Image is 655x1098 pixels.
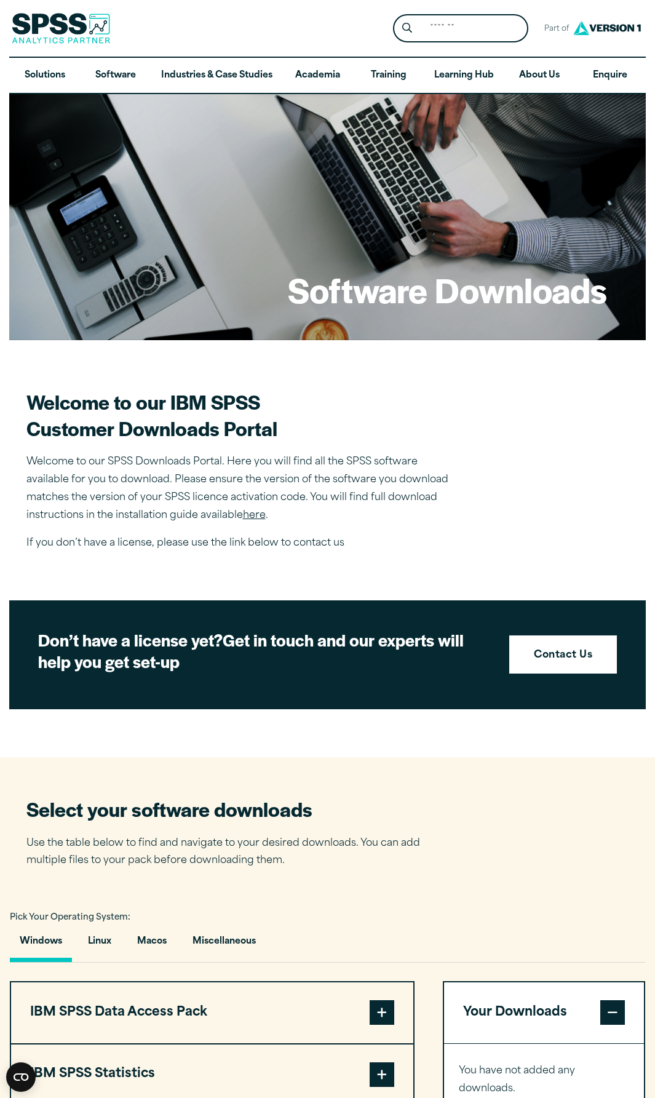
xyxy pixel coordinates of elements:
a: Software [81,58,151,93]
a: Training [354,58,424,93]
span: Part of [538,20,571,38]
img: SPSS Analytics Partner [12,13,110,44]
form: Site Header Search Form [393,14,528,43]
p: If you don’t have a license, please use the link below to contact us [26,535,457,552]
h2: Get in touch and our experts will help you get set-up [38,629,469,673]
a: Solutions [9,58,80,93]
p: Welcome to our SPSS Downloads Portal. Here you will find all the SPSS software available for you ... [26,453,457,524]
button: Open CMP widget [6,1062,36,1092]
button: Windows [10,927,72,962]
img: Version1 Logo [570,17,644,39]
button: Your Downloads [444,982,644,1043]
h1: Software Downloads [288,267,607,312]
nav: Desktop version of site main menu [9,58,645,93]
a: About Us [504,58,574,93]
a: Academia [282,58,353,93]
a: Contact Us [509,635,617,674]
button: Macos [127,927,177,962]
p: You have not added any downloads. [459,1062,630,1098]
a: Learning Hub [424,58,504,93]
a: Industries & Case Studies [151,58,282,93]
button: Linux [78,927,121,962]
h2: Select your software downloads [26,796,439,822]
button: IBM SPSS Data Access Pack [11,982,413,1043]
h2: Welcome to our IBM SPSS Customer Downloads Portal [26,389,457,441]
p: Use the table below to find and navigate to your desired downloads. You can add multiple files to... [26,835,439,870]
a: Enquire [574,58,645,93]
button: Miscellaneous [183,927,266,962]
button: Search magnifying glass icon [396,17,419,40]
strong: Contact Us [534,648,592,664]
svg: Search magnifying glass icon [402,23,412,33]
strong: Don’t have a license yet? [38,628,223,651]
a: here [243,511,266,520]
span: Pick Your Operating System: [10,913,130,921]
